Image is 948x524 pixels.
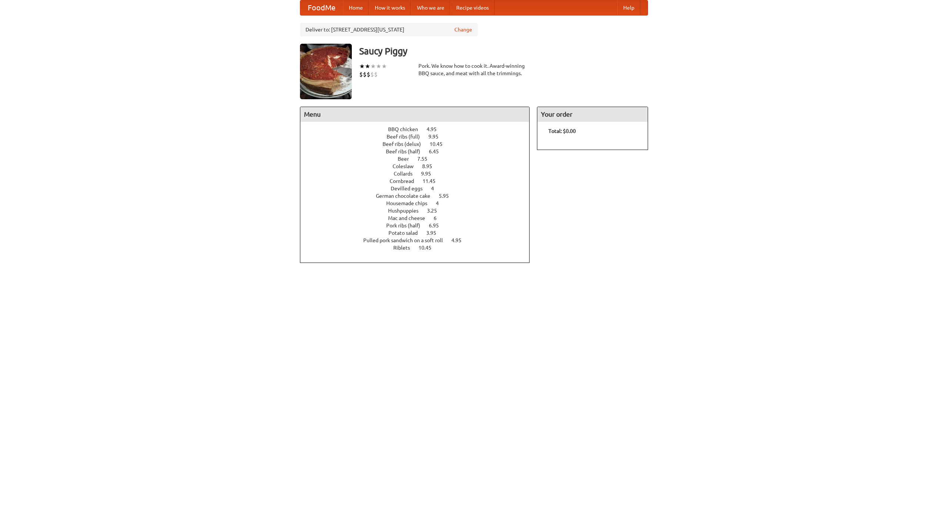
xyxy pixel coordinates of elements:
a: Cornbread 11.45 [390,178,449,184]
div: Pork. We know how to cook it. Award-winning BBQ sauce, and meat with all the trimmings. [418,62,530,77]
span: Housemade chips [386,200,435,206]
a: Recipe videos [450,0,495,15]
li: $ [359,70,363,79]
span: Cornbread [390,178,421,184]
a: Change [454,26,472,33]
li: ★ [365,62,370,70]
a: BBQ chicken 4.95 [388,126,450,132]
span: Potato salad [388,230,425,236]
a: Housemade chips 4 [386,200,453,206]
a: Who we are [411,0,450,15]
a: Beef ribs (half) 6.45 [386,148,453,154]
span: 4 [431,186,441,191]
div: Deliver to: [STREET_ADDRESS][US_STATE] [300,23,478,36]
span: 6.95 [429,223,446,228]
b: Total: $0.00 [548,128,576,134]
a: Mac and cheese 6 [388,215,450,221]
span: 10.45 [418,245,439,251]
li: $ [370,70,374,79]
span: 6.45 [429,148,446,154]
span: 6 [434,215,444,221]
span: Mac and cheese [388,215,433,221]
li: ★ [359,62,365,70]
a: Devilled eggs 4 [391,186,448,191]
img: angular.jpg [300,44,352,99]
a: Beef ribs (full) 9.95 [387,134,452,140]
span: Coleslaw [393,163,421,169]
h4: Menu [300,107,529,122]
span: Collards [394,171,420,177]
span: 4 [436,200,446,206]
a: Home [343,0,369,15]
span: 4.95 [451,237,469,243]
span: 8.95 [422,163,440,169]
span: Beef ribs (full) [387,134,427,140]
a: Help [617,0,640,15]
span: 9.95 [428,134,446,140]
li: $ [363,70,367,79]
span: Pulled pork sandwich on a soft roll [363,237,450,243]
li: ★ [381,62,387,70]
span: German chocolate cake [376,193,438,199]
a: Coleslaw 8.95 [393,163,446,169]
span: Riblets [393,245,417,251]
a: Potato salad 3.95 [388,230,450,236]
span: 5.95 [439,193,456,199]
span: Beer [398,156,416,162]
span: 7.55 [417,156,435,162]
span: Devilled eggs [391,186,430,191]
a: FoodMe [300,0,343,15]
span: 11.45 [423,178,443,184]
h4: Your order [537,107,648,122]
li: ★ [370,62,376,70]
h3: Saucy Piggy [359,44,648,59]
span: 3.95 [426,230,444,236]
a: Hushpuppies 3.25 [388,208,451,214]
span: Hushpuppies [388,208,426,214]
span: 10.45 [430,141,450,147]
li: $ [367,70,370,79]
a: Collards 9.95 [394,171,445,177]
a: German chocolate cake 5.95 [376,193,463,199]
span: BBQ chicken [388,126,425,132]
a: Beef ribs (delux) 10.45 [383,141,456,147]
a: Beer 7.55 [398,156,441,162]
a: Riblets 10.45 [393,245,445,251]
a: Pulled pork sandwich on a soft roll 4.95 [363,237,475,243]
span: 4.95 [427,126,444,132]
span: 9.95 [421,171,438,177]
span: Beef ribs (delux) [383,141,428,147]
a: How it works [369,0,411,15]
li: ★ [376,62,381,70]
a: Pork ribs (half) 6.95 [386,223,453,228]
li: $ [374,70,378,79]
span: Pork ribs (half) [386,223,428,228]
span: 3.25 [427,208,444,214]
span: Beef ribs (half) [386,148,428,154]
